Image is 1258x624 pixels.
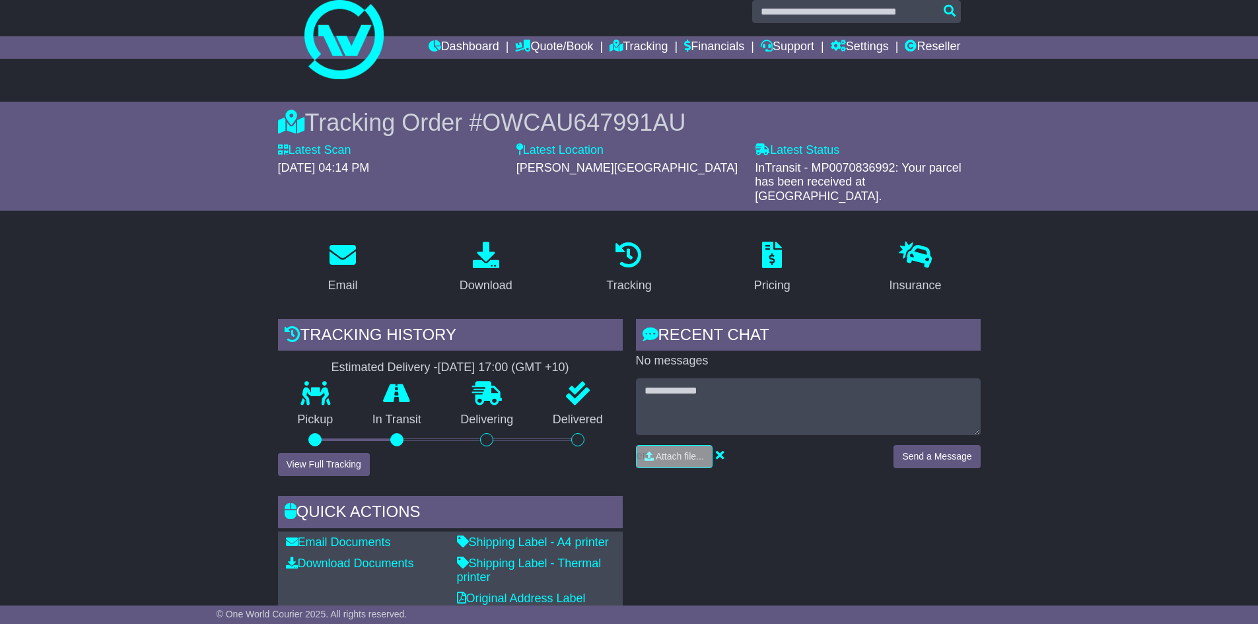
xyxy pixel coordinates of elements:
[278,496,623,532] div: Quick Actions
[831,36,889,59] a: Settings
[451,237,521,299] a: Download
[636,319,981,355] div: RECENT CHAT
[515,36,593,59] a: Quote/Book
[533,413,623,427] p: Delivered
[598,237,660,299] a: Tracking
[429,36,499,59] a: Dashboard
[278,413,353,427] p: Pickup
[457,536,609,549] a: Shipping Label - A4 printer
[610,36,668,59] a: Tracking
[754,277,790,295] div: Pricing
[636,354,981,368] p: No messages
[278,453,370,476] button: View Full Tracking
[353,413,441,427] p: In Transit
[460,277,512,295] div: Download
[905,36,960,59] a: Reseller
[457,592,586,605] a: Original Address Label
[278,319,623,355] div: Tracking history
[516,143,604,158] label: Latest Location
[482,109,685,136] span: OWCAU647991AU
[684,36,744,59] a: Financials
[761,36,814,59] a: Support
[755,143,839,158] label: Latest Status
[286,557,414,570] a: Download Documents
[516,161,738,174] span: [PERSON_NAME][GEOGRAPHIC_DATA]
[893,445,980,468] button: Send a Message
[890,277,942,295] div: Insurance
[606,277,651,295] div: Tracking
[217,609,407,619] span: © One World Courier 2025. All rights reserved.
[755,161,961,203] span: InTransit - MP0070836992: Your parcel has been received at [GEOGRAPHIC_DATA].
[328,277,357,295] div: Email
[278,108,981,137] div: Tracking Order #
[441,413,534,427] p: Delivering
[438,361,569,375] div: [DATE] 17:00 (GMT +10)
[278,161,370,174] span: [DATE] 04:14 PM
[278,361,623,375] div: Estimated Delivery -
[457,557,602,584] a: Shipping Label - Thermal printer
[746,237,799,299] a: Pricing
[286,536,391,549] a: Email Documents
[881,237,950,299] a: Insurance
[319,237,366,299] a: Email
[278,143,351,158] label: Latest Scan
